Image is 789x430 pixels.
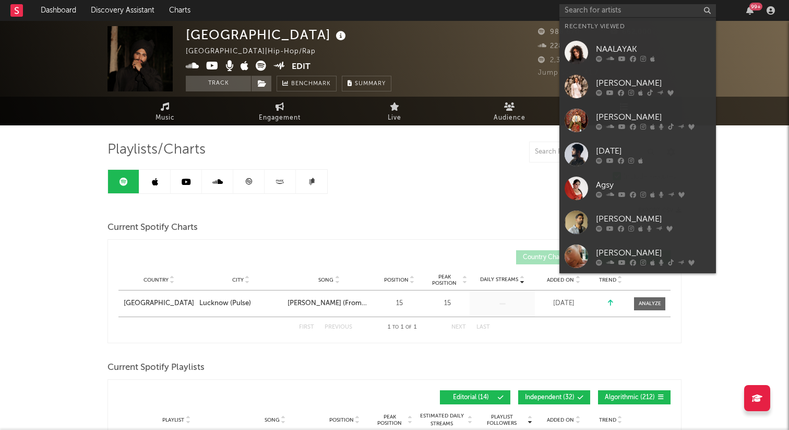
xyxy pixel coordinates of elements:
a: [PERSON_NAME] [559,103,716,137]
span: Trend [599,277,616,283]
span: Song [265,417,280,423]
a: [PERSON_NAME] (From "Maalik") [288,298,370,309]
div: [PERSON_NAME] [596,111,711,123]
span: Country [144,277,169,283]
div: 15 [428,298,467,309]
span: Current Spotify Charts [107,222,198,234]
span: Estimated Daily Streams [417,412,466,428]
span: Independent ( 32 ) [525,394,575,401]
div: NAALAYAK [596,43,711,55]
span: Live [388,112,401,124]
button: Edit [292,61,310,74]
span: Position [329,417,354,423]
a: [DATE] [559,137,716,171]
div: [PERSON_NAME] [596,213,711,225]
div: [GEOGRAPHIC_DATA] [186,26,349,43]
span: Added On [547,417,574,423]
div: [PERSON_NAME] [596,77,711,89]
a: Live [337,97,452,125]
a: NAALAYAK [559,36,716,69]
span: 228 [538,43,563,50]
input: Search for artists [559,4,716,17]
button: Next [451,324,466,330]
input: Search Playlists/Charts [529,142,660,162]
span: City [232,277,244,283]
div: Recently Viewed [565,20,711,33]
div: [GEOGRAPHIC_DATA] | Hip-Hop/Rap [186,45,328,58]
button: Country Charts(0) [516,250,592,264]
a: [PERSON_NAME] [559,239,716,273]
span: Audience [494,112,525,124]
div: [PERSON_NAME] [596,247,711,259]
a: Audience [452,97,567,125]
span: Editorial ( 14 ) [447,394,495,401]
div: Lucknow (Pulse) [199,298,251,309]
span: Summary [355,81,386,87]
span: Country Charts ( 0 ) [523,254,577,261]
button: 99+ [746,6,754,15]
button: Editorial(14) [440,390,510,404]
a: Engagement [222,97,337,125]
span: Algorithmic ( 212 ) [605,394,655,401]
a: Lucknow (Pulse) [199,298,282,309]
div: [DATE] [596,145,711,157]
button: Last [476,324,490,330]
div: 15 [376,298,423,309]
span: Music [156,112,175,124]
span: 988,670 [538,29,580,36]
span: Playlist [162,417,184,423]
a: Agsy [559,171,716,205]
button: First [299,324,314,330]
span: Current Spotify Playlists [107,362,205,374]
span: Song [318,277,333,283]
span: Benchmark [291,78,331,90]
span: of [405,325,412,330]
div: 99 + [749,3,762,10]
button: Independent(32) [518,390,590,404]
span: Jump Score: 41.7 [538,69,599,76]
span: Engagement [259,112,301,124]
a: [PERSON_NAME] [559,205,716,239]
button: Previous [325,324,352,330]
span: Peak Position [428,274,461,286]
span: Trend [599,417,616,423]
span: Position [384,277,409,283]
span: Daily Streams [480,276,518,284]
span: Playlists/Charts [107,144,206,156]
div: [DATE] [537,298,590,309]
div: 1 1 1 [373,321,431,334]
a: Benchmark [277,76,337,91]
button: Algorithmic(212) [598,390,671,404]
div: Agsy [596,179,711,191]
span: Playlist Followers [477,414,526,426]
a: [GEOGRAPHIC_DATA] [124,298,194,309]
a: [PERSON_NAME] [559,69,716,103]
button: Track [186,76,251,91]
span: to [392,325,399,330]
span: Peak Position [373,414,406,426]
a: Music [107,97,222,125]
span: 2,375,637 Monthly Listeners [538,57,648,64]
span: Added On [547,277,574,283]
button: Summary [342,76,391,91]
